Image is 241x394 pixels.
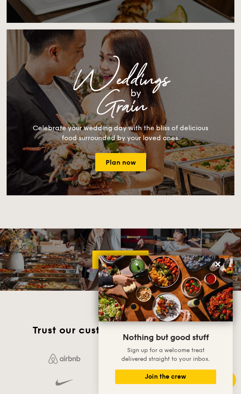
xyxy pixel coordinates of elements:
[13,73,228,87] div: Weddings
[211,258,224,271] button: Close
[13,100,228,113] div: Grain
[55,375,73,389] img: gdlseuq06himwAAAABJRU5ErkJggg==
[48,354,80,364] img: Jf4Dw0UUCKFd4aYAAAAASUVORK5CYII=
[115,370,216,384] button: Join the crew
[95,153,146,171] a: Plan now
[123,333,209,343] span: Nothing but good stuff
[121,347,210,362] span: Sign up for a welcome treat delivered straight to your inbox.
[12,324,229,337] h2: Trust our customers who love Grain
[99,255,233,321] img: DSC07876-Edit02-Large.jpeg
[44,87,228,100] div: by
[92,251,149,269] a: View gallery
[27,123,214,143] div: Celebrate your wedding day with the bliss of delicious food surrounded by your loved ones.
